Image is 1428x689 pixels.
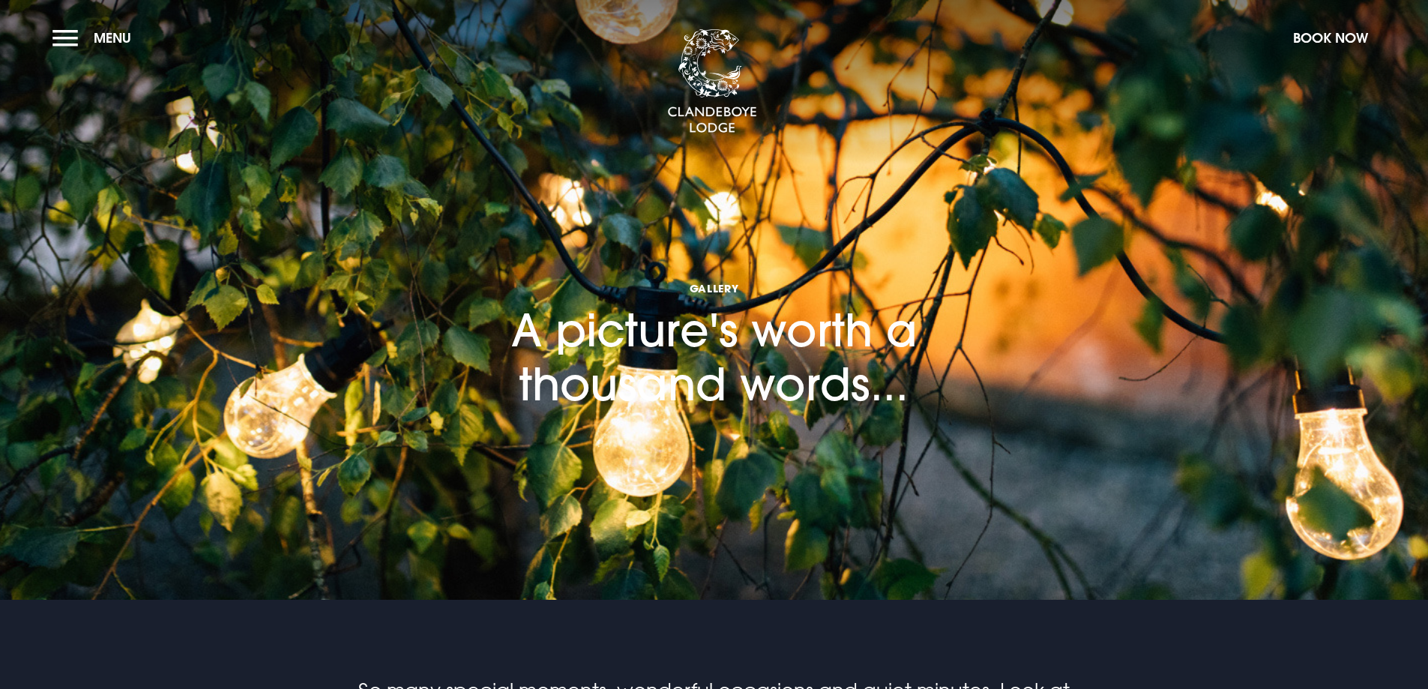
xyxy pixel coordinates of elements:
[1286,22,1376,54] button: Book Now
[415,196,1014,411] h1: A picture's worth a thousand words...
[94,29,131,46] span: Menu
[667,29,757,134] img: Clandeboye Lodge
[415,281,1014,295] span: Gallery
[52,22,139,54] button: Menu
